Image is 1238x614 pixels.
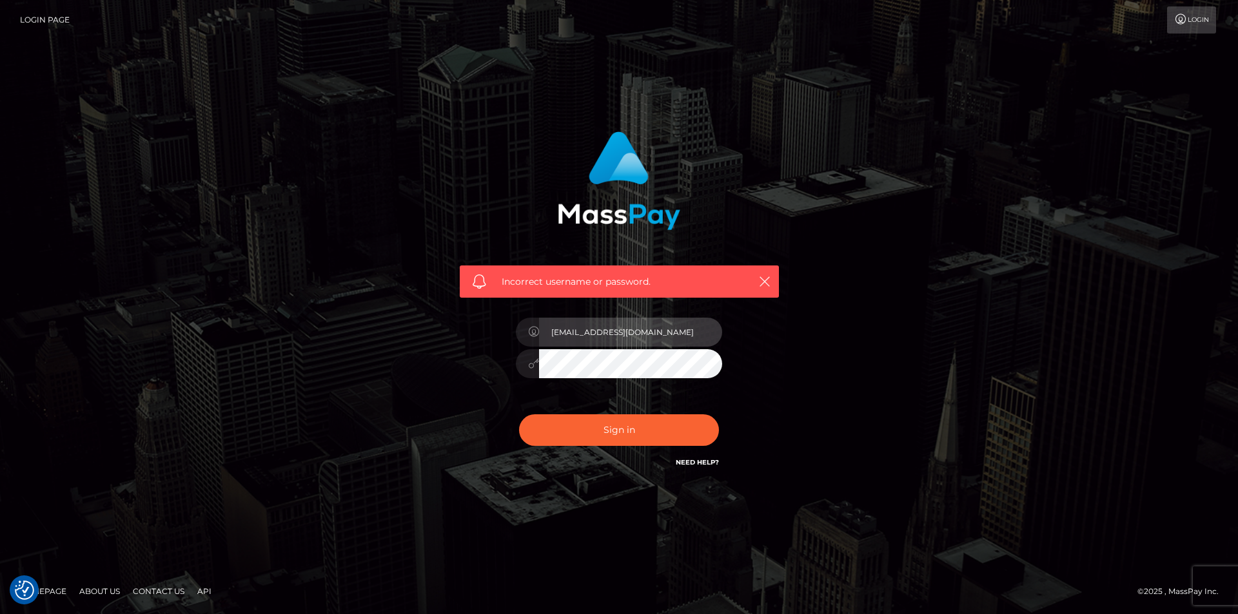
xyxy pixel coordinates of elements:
[74,581,125,601] a: About Us
[502,275,737,289] span: Incorrect username or password.
[128,581,190,601] a: Contact Us
[558,131,680,230] img: MassPay Login
[14,581,72,601] a: Homepage
[192,581,217,601] a: API
[1137,584,1228,599] div: © 2025 , MassPay Inc.
[15,580,34,600] img: Revisit consent button
[676,458,719,466] a: Need Help?
[519,414,719,446] button: Sign in
[1167,6,1216,34] a: Login
[539,318,722,347] input: Username...
[20,6,70,34] a: Login Page
[15,580,34,600] button: Consent Preferences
